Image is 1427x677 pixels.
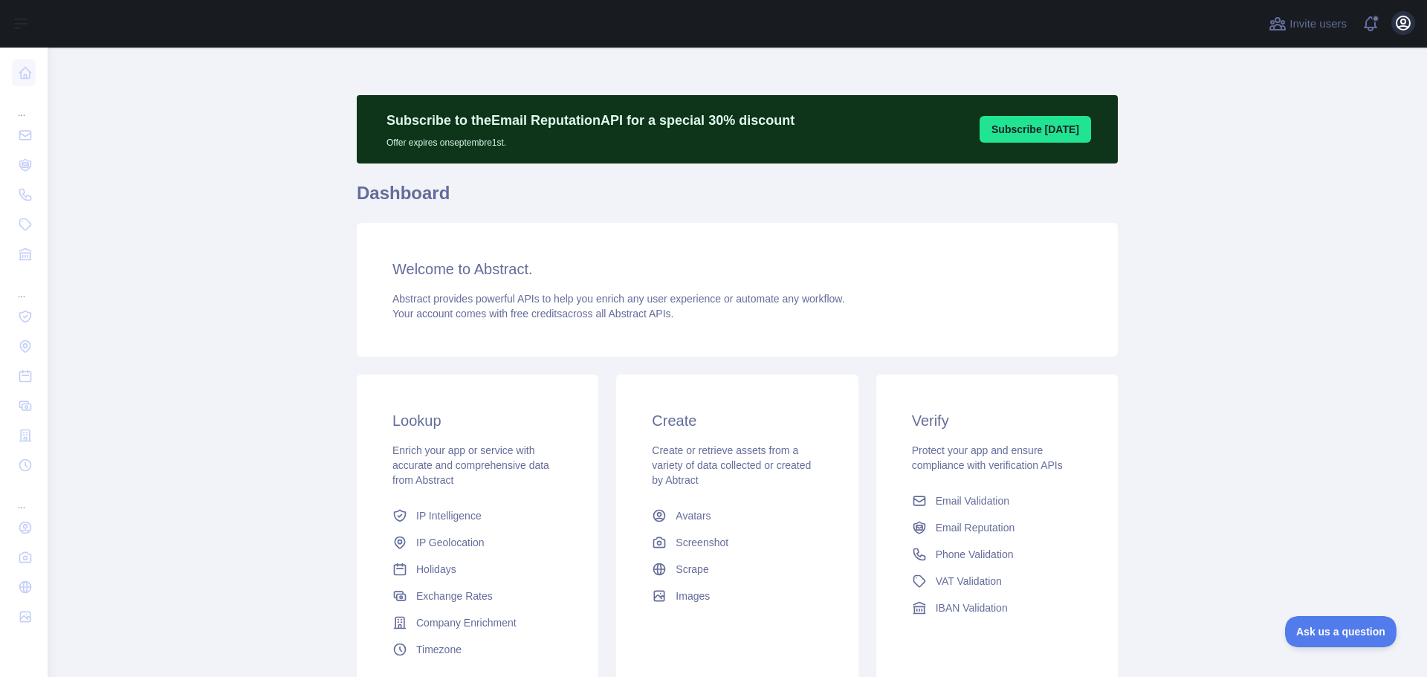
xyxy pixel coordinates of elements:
[936,574,1002,589] span: VAT Validation
[980,116,1091,143] button: Subscribe [DATE]
[652,444,811,486] span: Create or retrieve assets from a variety of data collected or created by Abtract
[12,89,36,119] div: ...
[1266,12,1350,36] button: Invite users
[416,615,517,630] span: Company Enrichment
[676,535,728,550] span: Screenshot
[906,514,1088,541] a: Email Reputation
[936,493,1009,508] span: Email Validation
[386,636,569,663] a: Timezone
[912,444,1063,471] span: Protect your app and ensure compliance with verification APIs
[386,556,569,583] a: Holidays
[936,600,1008,615] span: IBAN Validation
[1285,616,1397,647] iframe: Toggle Customer Support
[386,131,795,149] p: Offer expires on septembre 1st.
[906,595,1088,621] a: IBAN Validation
[906,568,1088,595] a: VAT Validation
[1290,16,1347,33] span: Invite users
[386,110,795,131] p: Subscribe to the Email Reputation API for a special 30 % discount
[906,487,1088,514] a: Email Validation
[357,181,1118,217] h1: Dashboard
[386,583,569,609] a: Exchange Rates
[416,562,456,577] span: Holidays
[392,293,845,305] span: Abstract provides powerful APIs to help you enrich any user experience or automate any workflow.
[386,609,569,636] a: Company Enrichment
[511,308,562,320] span: free credits
[912,410,1082,431] h3: Verify
[392,308,673,320] span: Your account comes with across all Abstract APIs.
[646,502,828,529] a: Avatars
[392,259,1082,279] h3: Welcome to Abstract.
[676,508,711,523] span: Avatars
[652,410,822,431] h3: Create
[12,482,36,511] div: ...
[646,583,828,609] a: Images
[12,271,36,300] div: ...
[646,556,828,583] a: Scrape
[416,589,493,603] span: Exchange Rates
[392,444,549,486] span: Enrich your app or service with accurate and comprehensive data from Abstract
[386,529,569,556] a: IP Geolocation
[936,520,1015,535] span: Email Reputation
[936,547,1014,562] span: Phone Validation
[906,541,1088,568] a: Phone Validation
[416,508,482,523] span: IP Intelligence
[676,589,710,603] span: Images
[386,502,569,529] a: IP Intelligence
[416,642,462,657] span: Timezone
[416,535,485,550] span: IP Geolocation
[646,529,828,556] a: Screenshot
[676,562,708,577] span: Scrape
[392,410,563,431] h3: Lookup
